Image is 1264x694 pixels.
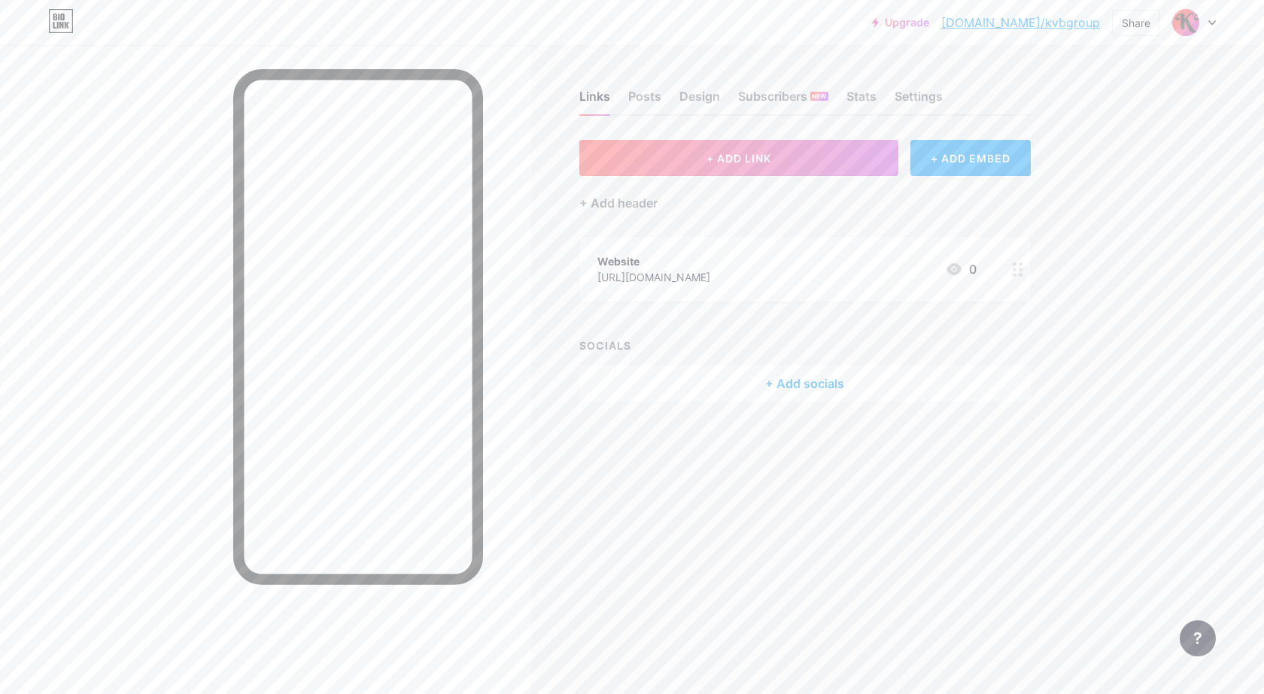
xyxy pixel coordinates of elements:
[1122,15,1150,31] div: Share
[579,194,658,212] div: + Add header
[812,92,826,101] span: NEW
[579,87,610,114] div: Links
[706,152,771,165] span: + ADD LINK
[895,87,943,114] div: Settings
[1171,8,1200,37] img: kvbgroup
[597,269,710,285] div: [URL][DOMAIN_NAME]
[941,14,1100,32] a: [DOMAIN_NAME]/kvbgroup
[910,140,1030,176] div: + ADD EMBED
[579,140,899,176] button: + ADD LINK
[579,338,1031,353] div: SOCIALS
[628,87,661,114] div: Posts
[872,17,929,29] a: Upgrade
[679,87,720,114] div: Design
[945,260,977,278] div: 0
[846,87,877,114] div: Stats
[738,87,828,114] div: Subscribers
[579,365,1031,402] div: + Add socials
[597,253,710,269] div: Website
